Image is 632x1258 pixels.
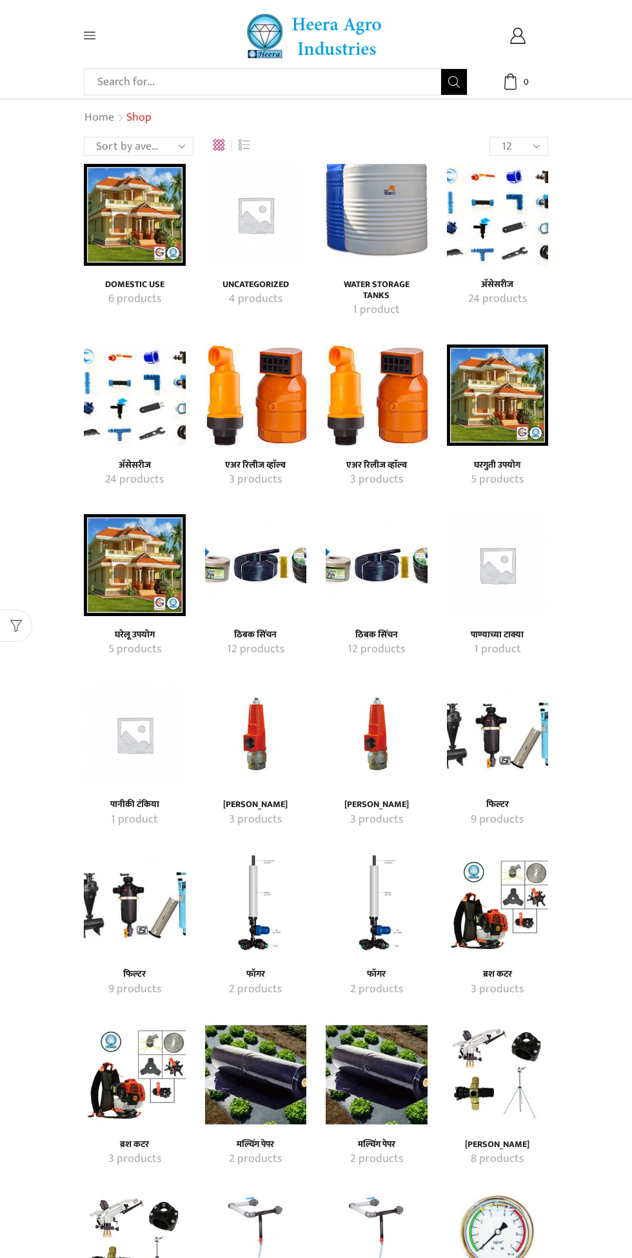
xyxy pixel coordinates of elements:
mark: 1 product [353,302,400,319]
h4: मल्चिंग पेपर [219,1139,293,1150]
a: Visit product category मल्चिंग पेपर [219,1151,293,1168]
a: Home [84,110,115,126]
h4: Water Storage Tanks [340,279,413,301]
h1: Shop [126,111,152,125]
a: Visit product category ब्रश कटर [461,969,535,980]
input: Search for... [91,69,441,95]
a: Visit product category फॉगर [219,969,293,980]
img: घरेलू उपयोग [84,514,186,616]
img: रेन गन [447,1023,549,1125]
mark: 2 products [229,981,282,998]
a: Visit product category अ‍ॅसेसरीज [447,164,549,266]
h4: Domestic Use [98,279,172,290]
a: Visit product category प्रेशर रिलीफ व्हाॅल्व [340,812,413,828]
a: Visit product category फिल्टर [461,799,535,810]
a: Visit product category मल्चिंग पेपर [326,1023,428,1125]
img: फॉगर [205,854,307,955]
h4: घरगुती उपयोग [461,460,535,471]
a: Visit product category प्रेशर रिलीफ व्हाॅल्व [205,684,307,786]
a: Visit product category फॉगर [219,981,293,998]
a: Visit product category पानीकी टंकिया [84,684,186,786]
mark: 24 products [468,291,527,308]
mark: 2 products [350,1151,403,1168]
mark: 9 products [108,981,161,998]
a: Visit product category अ‍ॅसेसरीज [461,279,535,290]
a: Visit product category एअर रिलीज व्हाॅल्व [205,344,307,446]
a: Visit product category एअर रिलीज व्हाॅल्व [340,460,413,471]
a: Visit product category घरेलू उपयोग [98,630,172,641]
img: पानीकी टंकिया [84,684,186,786]
h4: एअर रिलीज व्हाॅल्व [340,460,413,471]
img: Water Storage Tanks [326,164,428,266]
a: Visit product category फॉगर [326,854,428,955]
h4: [PERSON_NAME] [219,799,293,810]
a: Visit product category ब्रश कटर [84,1023,186,1125]
a: Visit product category मल्चिंग पेपर [219,1139,293,1150]
img: फिल्टर [447,684,549,786]
img: फॉगर [326,854,428,955]
img: प्रेशर रिलीफ व्हाॅल्व [326,684,428,786]
mark: 3 products [471,981,524,998]
img: मल्चिंग पेपर [326,1023,428,1125]
a: Visit product category एअर रिलीज व्हाॅल्व [219,472,293,488]
span: 0 [519,75,532,88]
a: Visit product category अ‍ॅसेसरीज [98,460,172,471]
h4: ब्रश कटर [461,969,535,980]
a: Visit product category पानीकी टंकिया [98,799,172,810]
a: Visit product category एअर रिलीज व्हाॅल्व [340,472,413,488]
a: Visit product category ठिबक सिंचन [205,514,307,616]
a: Visit product category अ‍ॅसेसरीज [98,472,172,488]
a: Visit product category प्रेशर रिलीफ व्हाॅल्व [340,799,413,810]
mark: 3 products [229,472,282,488]
img: एअर रिलीज व्हाॅल्व [326,344,428,446]
img: एअर रिलीज व्हाॅल्व [205,344,307,446]
a: Visit product category Uncategorized [219,291,293,308]
a: Visit product category रेन गन [461,1151,535,1168]
h4: फॉगर [219,969,293,980]
h4: अ‍ॅसेसरीज [98,460,172,471]
img: पाण्याच्या टाक्या [447,514,549,616]
a: Visit product category Uncategorized [219,279,293,290]
mark: 12 products [348,641,405,658]
img: ठिबक सिंचन [205,514,307,616]
mark: 5 products [471,472,524,488]
a: Visit product category ठिबक सिंचन [340,641,413,658]
img: Domestic Use [84,164,186,266]
a: Visit product category प्रेशर रिलीफ व्हाॅल्व [219,812,293,828]
mark: 12 products [227,641,284,658]
mark: 3 products [350,812,403,828]
a: Visit product category रेन गन [447,1023,549,1125]
mark: 6 products [108,291,161,308]
button: Search button [441,69,467,95]
h4: फिल्टर [461,799,535,810]
h4: [PERSON_NAME] [461,1139,535,1150]
h4: फिल्टर [98,969,172,980]
a: Visit product category Water Storage Tanks [340,279,413,301]
a: Visit product category पाण्याच्या टाक्या [447,514,549,616]
a: Visit product category पानीकी टंकिया [98,812,172,828]
a: Visit product category फिल्टर [98,969,172,980]
img: ठिबक सिंचन [326,514,428,616]
img: ब्रश कटर [84,1023,186,1125]
a: Visit product category ठिबक सिंचन [219,641,293,658]
a: Visit product category पाण्याच्या टाक्या [461,641,535,658]
img: प्रेशर रिलीफ व्हाॅल्व [205,684,307,786]
a: Visit product category घरेलू उपयोग [84,514,186,616]
mark: 2 products [229,1151,282,1168]
img: ब्रश कटर [447,854,549,955]
img: अ‍ॅसेसरीज [447,164,549,266]
img: Uncategorized [205,164,307,266]
a: Visit product category Water Storage Tanks [326,164,428,266]
h4: अ‍ॅसेसरीज [461,279,535,290]
a: Visit product category ठिबक सिंचन [340,630,413,641]
mark: 24 products [105,472,164,488]
a: Visit product category रेन गन [461,1139,535,1150]
a: Visit product category एअर रिलीज व्हाॅल्व [326,344,428,446]
a: Visit product category ठिबक सिंचन [219,630,293,641]
mark: 4 products [229,291,282,308]
mark: 1 product [111,812,158,828]
a: 0 [487,74,548,90]
h4: पानीकी टंकिया [98,799,172,810]
a: Visit product category Domestic Use [98,279,172,290]
a: Visit product category Uncategorized [205,164,307,266]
